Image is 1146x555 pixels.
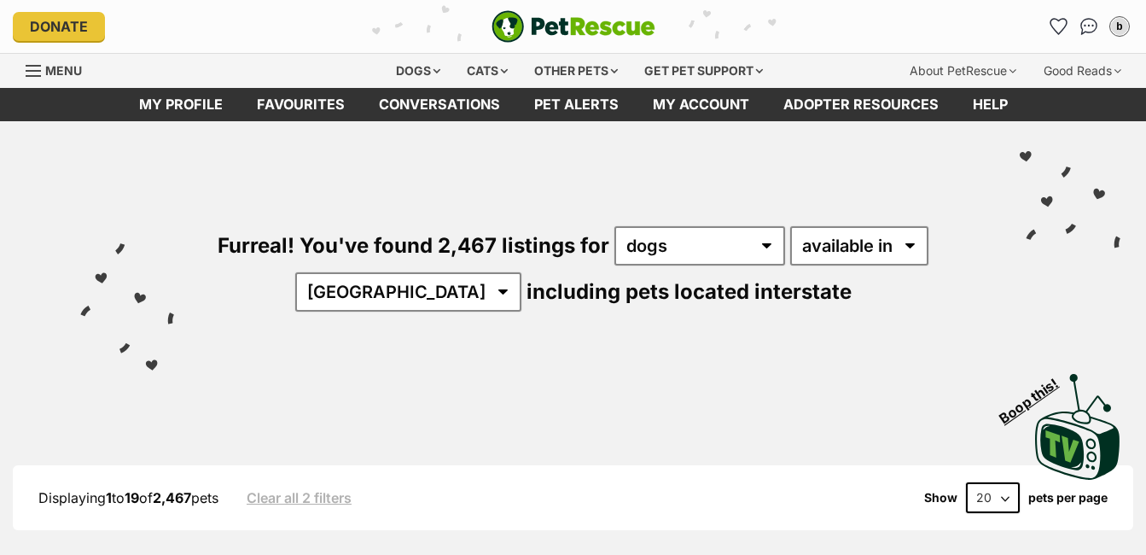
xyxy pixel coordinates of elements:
div: b [1111,18,1128,35]
span: Show [924,491,957,505]
a: Menu [26,54,94,85]
ul: Account quick links [1044,13,1133,40]
span: Menu [45,63,82,78]
img: chat-41dd97257d64d25036548639549fe6c8038ab92f7586957e7f3b1b290dea8141.svg [1080,18,1098,35]
div: Other pets [522,54,630,88]
a: My profile [122,88,240,121]
div: Cats [455,54,520,88]
a: Favourites [1044,13,1072,40]
div: Get pet support [632,54,775,88]
a: Favourites [240,88,362,121]
a: Pet alerts [517,88,636,121]
strong: 19 [125,489,139,506]
strong: 2,467 [153,489,191,506]
span: Displaying to of pets [38,489,218,506]
a: Donate [13,12,105,41]
a: Clear all 2 filters [247,490,352,505]
a: Help [956,88,1025,121]
div: Good Reads [1032,54,1133,88]
a: Conversations [1075,13,1102,40]
a: conversations [362,88,517,121]
span: Furreal! You've found 2,467 listings for [218,233,609,258]
img: logo-e224e6f780fb5917bec1dbf3a21bbac754714ae5b6737aabdf751b685950b380.svg [492,10,655,43]
span: Boop this! [997,365,1075,426]
div: Dogs [384,54,452,88]
a: PetRescue [492,10,655,43]
label: pets per page [1028,491,1108,505]
div: About PetRescue [898,54,1028,88]
strong: 1 [106,489,112,506]
button: My account [1106,13,1133,40]
a: My account [636,88,766,121]
a: Adopter resources [766,88,956,121]
span: including pets located interstate [526,279,852,304]
img: PetRescue TV logo [1035,374,1120,480]
a: Boop this! [1035,359,1120,483]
